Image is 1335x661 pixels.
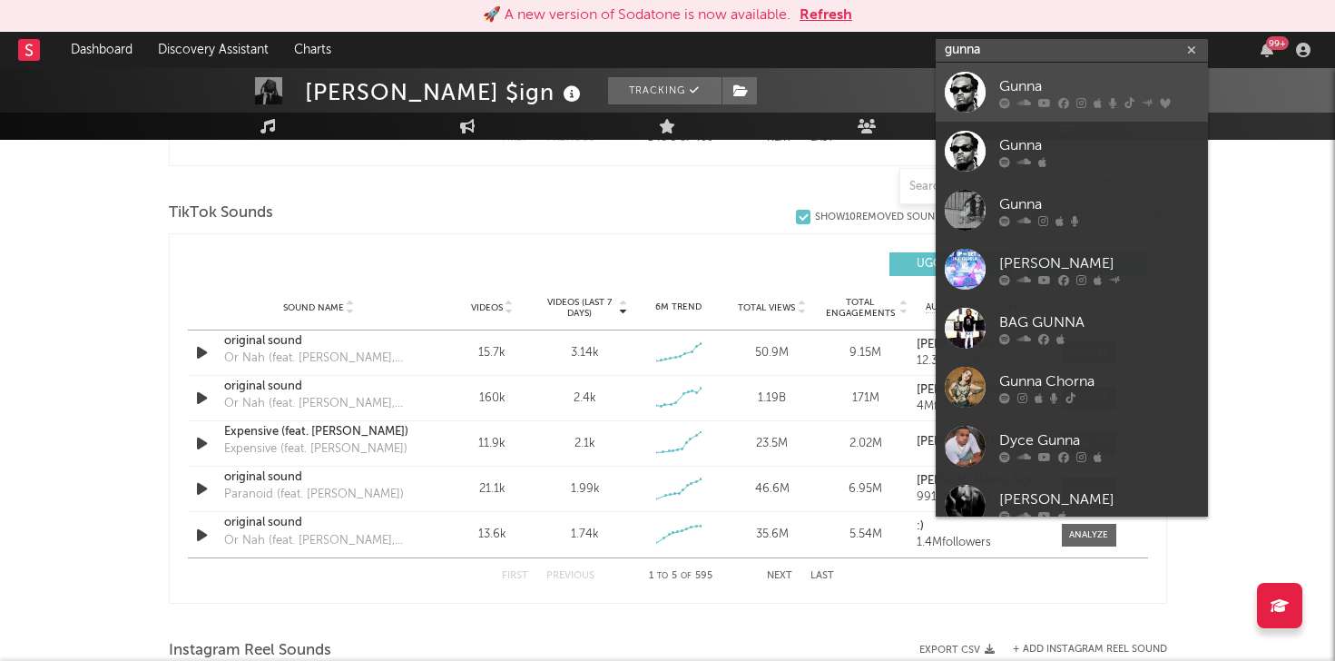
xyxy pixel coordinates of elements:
[631,566,731,587] div: 1 5 595
[917,436,1144,448] strong: [PERSON_NAME] $ign & [PERSON_NAME]
[730,480,814,498] div: 46.6M
[502,571,528,581] button: First
[224,350,414,368] div: Or Nah (feat. [PERSON_NAME], [PERSON_NAME] & [PERSON_NAME]) - Remix
[574,390,596,408] div: 2.4k
[767,571,792,581] button: Next
[917,491,1043,504] div: 991k followers
[917,436,1043,449] a: [PERSON_NAME] $ign & [PERSON_NAME]
[936,240,1208,299] a: [PERSON_NAME]
[571,344,599,362] div: 3.14k
[810,571,834,581] button: Last
[145,32,281,68] a: Discovery Assistant
[1266,36,1289,50] div: 99 +
[543,297,616,319] span: Videos (last 7 days)
[999,488,1199,510] div: [PERSON_NAME]
[999,193,1199,215] div: Gunna
[224,514,414,532] a: original sound
[571,526,599,544] div: 1.74k
[815,212,947,223] div: Show 10 Removed Sounds
[224,395,414,413] div: Or Nah (feat. [PERSON_NAME], [PERSON_NAME] & [PERSON_NAME]) - Remix
[917,339,1043,351] a: [PERSON_NAME]
[450,344,535,362] div: 15.7k
[800,5,852,26] button: Refresh
[919,645,995,656] button: Export CSV
[224,532,414,550] div: Or Nah (feat. [PERSON_NAME], [PERSON_NAME] & [PERSON_NAME]) - Remix
[730,344,814,362] div: 50.9M
[936,358,1208,417] a: Gunna Chorna
[823,480,908,498] div: 6.95M
[823,435,908,453] div: 2.02M
[730,435,814,453] div: 23.5M
[936,39,1208,62] input: Search for artists
[917,475,1036,487] strong: [PERSON_NAME] $ign
[738,302,795,313] span: Total Views
[999,75,1199,97] div: Gunna
[936,122,1208,181] a: Gunna
[823,526,908,544] div: 5.54M
[999,134,1199,156] div: Gunna
[680,134,691,143] span: of
[823,390,908,408] div: 171M
[1013,645,1167,655] button: + Add Instagram Reel Sound
[1261,43,1273,57] button: 99+
[471,302,503,313] span: Videos
[995,645,1167,655] div: + Add Instagram Reel Sound
[224,486,404,504] div: Paranoid (feat. [PERSON_NAME])
[917,537,1043,549] div: 1.4M followers
[999,370,1199,392] div: Gunna Chorna
[450,435,535,453] div: 11.9k
[889,252,1012,276] button: UGC(573)
[901,259,985,270] span: UGC ( 573 )
[823,297,897,319] span: Total Engagements
[999,429,1199,451] div: Dyce Gunna
[936,181,1208,240] a: Gunna
[917,475,1043,488] a: [PERSON_NAME] $ign
[571,480,600,498] div: 1.99k
[936,63,1208,122] a: Gunna
[681,572,692,580] span: of
[917,520,924,532] strong: :)
[999,252,1199,274] div: [PERSON_NAME]
[450,390,535,408] div: 160k
[224,440,407,459] div: Expensive (feat. [PERSON_NAME])
[936,476,1208,535] a: [PERSON_NAME]
[224,332,414,350] a: original sound
[917,384,1010,396] strong: [PERSON_NAME]
[657,572,668,580] span: to
[823,344,908,362] div: 9.15M
[224,469,414,487] a: original sound
[917,355,1043,368] div: 12.3k followers
[936,417,1208,476] a: Dyce Gunna
[917,384,1043,397] a: [PERSON_NAME]
[917,400,1043,413] div: 4M followers
[450,480,535,498] div: 21.1k
[450,526,535,544] div: 13.6k
[224,423,414,441] a: Expensive (feat. [PERSON_NAME])
[58,32,145,68] a: Dashboard
[917,339,1010,350] strong: [PERSON_NAME]
[305,77,585,107] div: [PERSON_NAME] $ign
[656,134,667,143] span: to
[730,526,814,544] div: 35.6M
[936,299,1208,358] a: BAG GUNNA
[730,390,814,408] div: 1.19B
[283,302,344,313] span: Sound Name
[169,202,273,224] span: TikTok Sounds
[281,32,344,68] a: Charts
[608,77,721,104] button: Tracking
[546,571,594,581] button: Previous
[900,180,1092,194] input: Search by song name or URL
[926,301,1024,313] span: Author / Followers
[917,520,1043,533] a: :)
[574,435,595,453] div: 2.1k
[224,378,414,396] a: original sound
[636,301,721,314] div: 6M Trend
[483,5,790,26] div: 🚀 A new version of Sodatone is now available.
[999,311,1199,333] div: BAG GUNNA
